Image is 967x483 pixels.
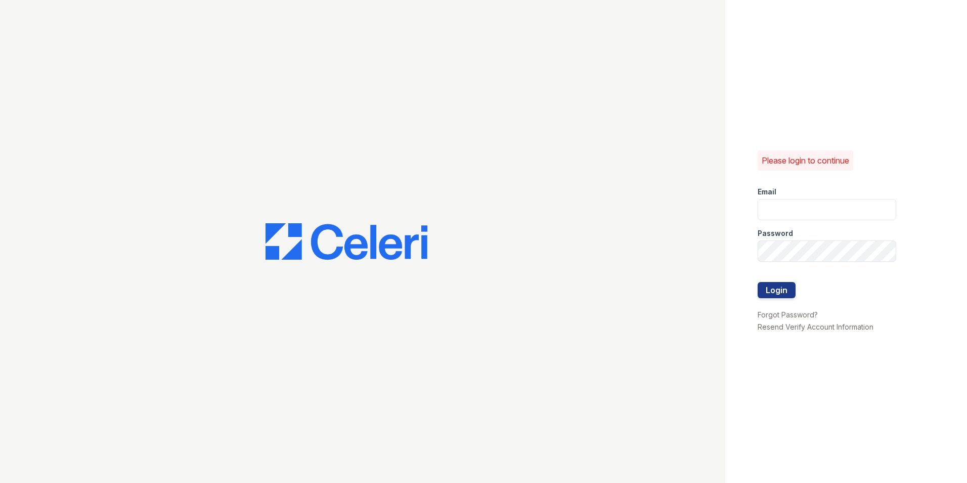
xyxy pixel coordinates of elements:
label: Email [758,187,776,197]
a: Resend Verify Account Information [758,323,873,331]
a: Forgot Password? [758,310,818,319]
button: Login [758,282,796,298]
label: Password [758,228,793,238]
p: Please login to continue [762,154,849,167]
img: CE_Logo_Blue-a8612792a0a2168367f1c8372b55b34899dd931a85d93a1a3d3e32e68fde9ad4.png [266,223,427,260]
